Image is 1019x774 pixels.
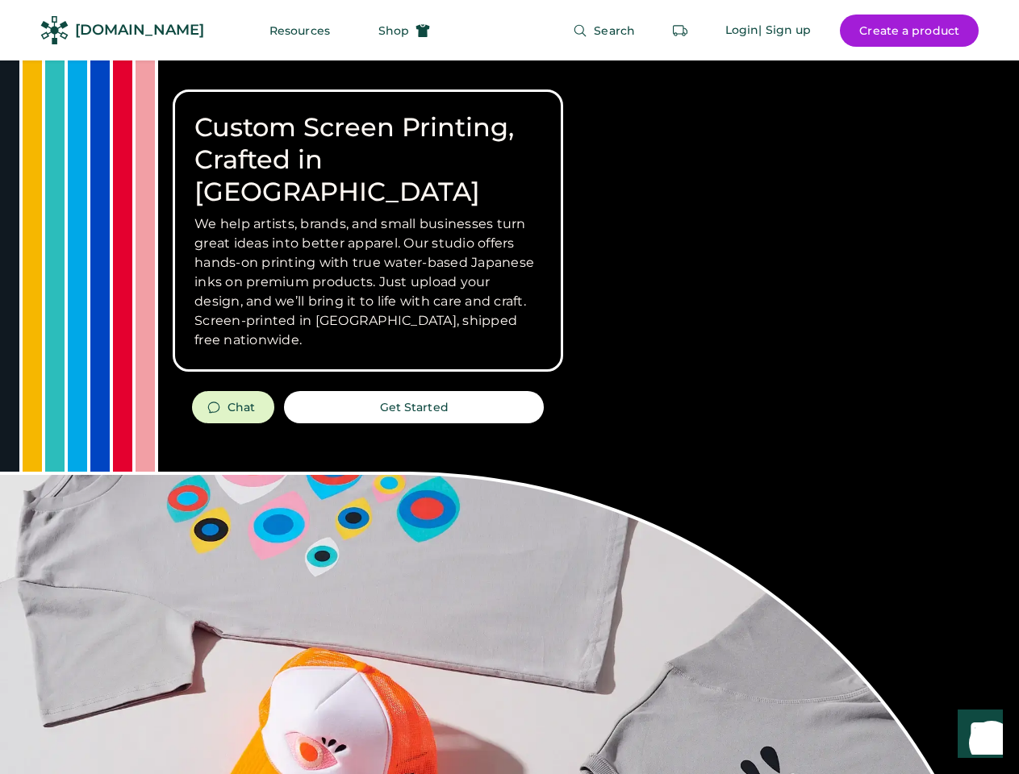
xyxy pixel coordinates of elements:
h1: Custom Screen Printing, Crafted in [GEOGRAPHIC_DATA] [194,111,541,208]
img: Rendered Logo - Screens [40,16,69,44]
button: Shop [359,15,449,47]
button: Retrieve an order [664,15,696,47]
div: | Sign up [758,23,811,39]
span: Search [594,25,635,36]
h3: We help artists, brands, and small businesses turn great ideas into better apparel. Our studio of... [194,214,541,350]
span: Shop [378,25,409,36]
div: Login [725,23,759,39]
button: Get Started [284,391,544,423]
button: Search [553,15,654,47]
div: [DOMAIN_NAME] [75,20,204,40]
iframe: Front Chat [942,701,1012,771]
button: Create a product [840,15,979,47]
button: Resources [250,15,349,47]
button: Chat [192,391,274,423]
